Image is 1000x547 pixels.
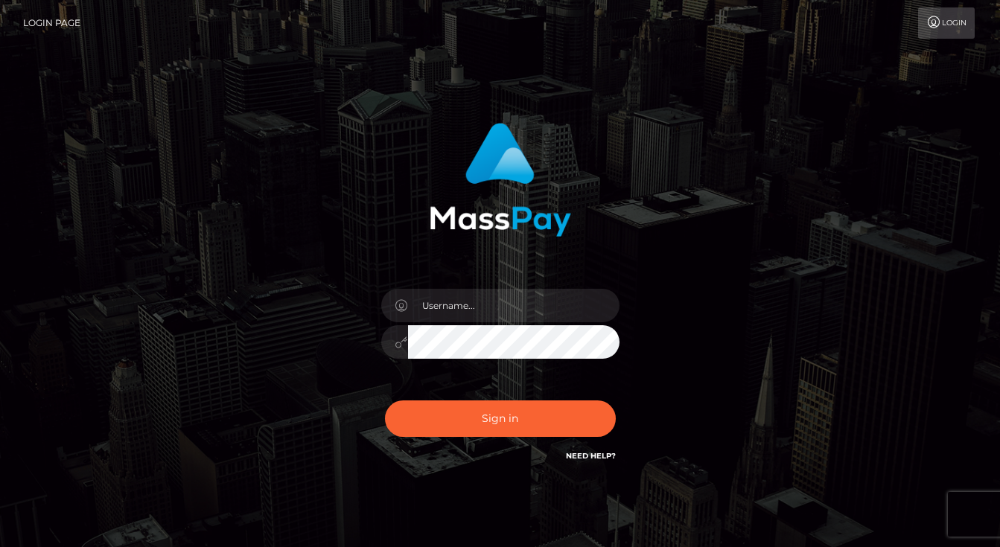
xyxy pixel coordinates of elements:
a: Login Page [23,7,80,39]
a: Login [918,7,975,39]
a: Need Help? [566,451,616,461]
input: Username... [408,289,620,322]
button: Sign in [385,400,616,437]
img: MassPay Login [430,123,571,237]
